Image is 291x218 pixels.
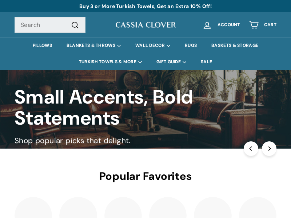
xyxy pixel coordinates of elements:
span: Account [218,23,240,27]
summary: GIFT GUIDE [149,54,194,70]
summary: WALL DECOR [128,37,178,54]
button: Previous [244,141,258,156]
a: Buy 3 or More Turkish Towels, Get an Extra 10% Off! [79,3,212,9]
summary: BLANKETS & THROWS [59,37,128,54]
a: PILLOWS [25,37,59,54]
button: Next [262,141,276,156]
a: BASKETS & STORAGE [204,37,266,54]
a: RUGS [178,37,204,54]
a: SALE [194,54,219,70]
summary: TURKISH TOWELS & MORE [72,54,149,70]
span: Cart [264,23,276,27]
a: Cart [244,14,281,36]
input: Search [15,17,85,33]
a: Account [198,14,244,36]
h2: Popular Favorites [15,170,276,182]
